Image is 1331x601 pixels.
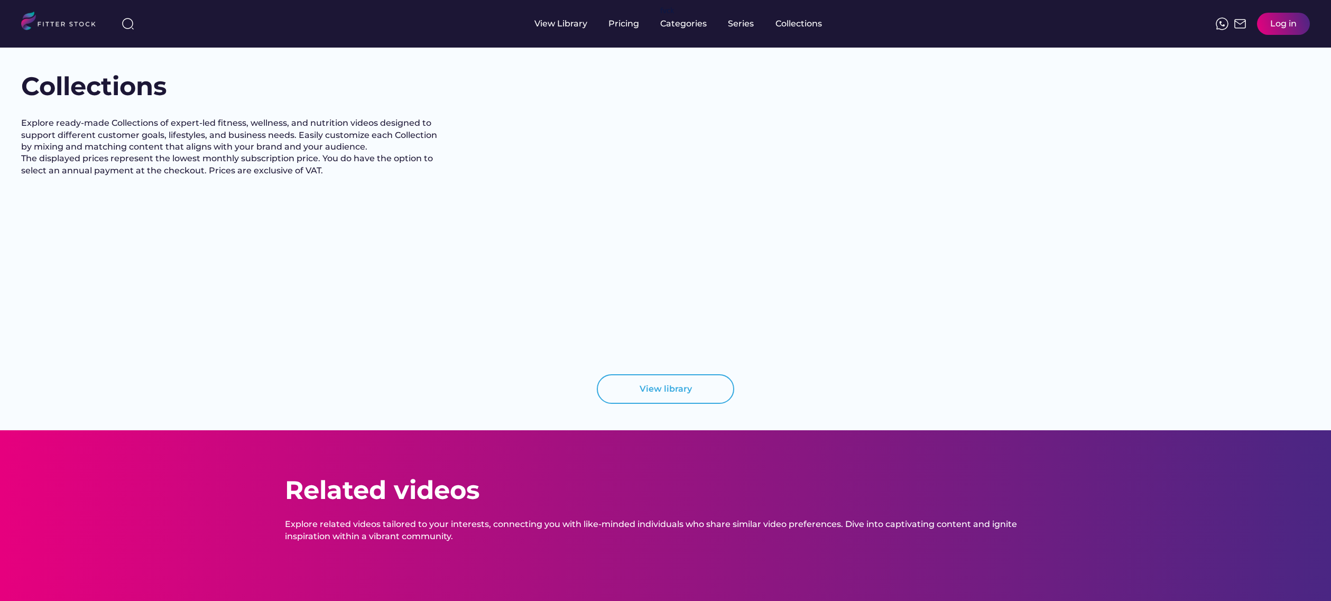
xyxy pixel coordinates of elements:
h2: Explore ready-made Collections of expert-led fitness, wellness, and nutrition videos designed to ... [21,117,444,177]
div: Categories [660,18,707,30]
img: search-normal%203.svg [122,17,134,30]
div: Related videos [285,473,479,508]
div: Log in [1270,18,1297,30]
div: Explore related videos tailored to your interests, connecting you with like-minded individuals wh... [285,519,1046,542]
div: Series [728,18,754,30]
h1: Collections [21,69,167,104]
div: View Library [534,18,587,30]
img: LOGO.svg [21,12,105,33]
img: meteor-icons_whatsapp%20%281%29.svg [1216,17,1228,30]
div: fvck [660,5,674,16]
div: Pricing [608,18,639,30]
button: View library [597,374,734,404]
div: Collections [775,18,822,30]
img: Frame%2051.svg [1234,17,1246,30]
